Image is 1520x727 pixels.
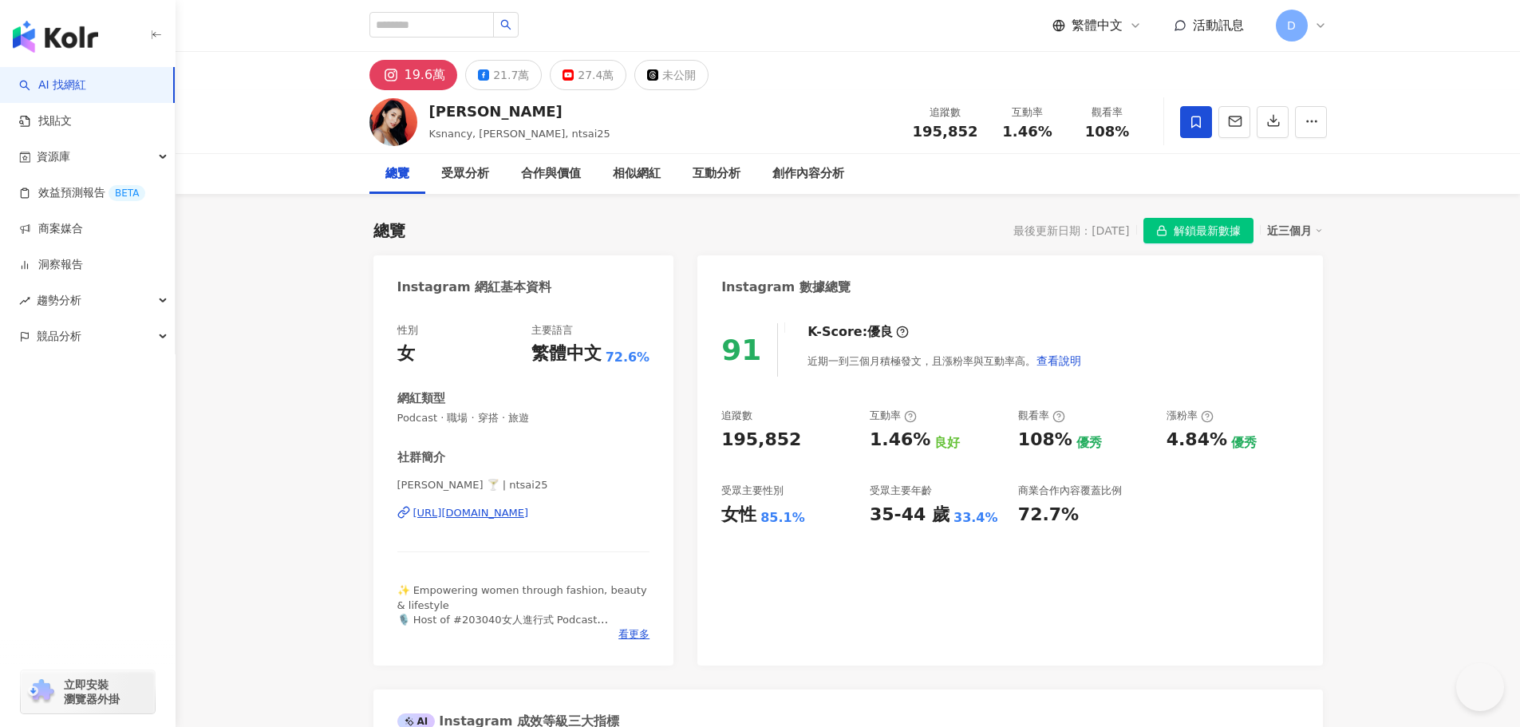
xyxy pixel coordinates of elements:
div: 觀看率 [1077,105,1138,121]
div: 繁體中文 [531,342,602,366]
span: 72.6% [606,349,650,366]
span: Podcast · 職場 · 穿搭 · 旅遊 [397,411,650,425]
span: [PERSON_NAME] 🍸 | ntsai25 [397,478,650,492]
span: 繁體中文 [1072,17,1123,34]
button: 27.4萬 [550,60,626,90]
button: 19.6萬 [369,60,458,90]
div: 相似網紅 [613,164,661,184]
div: 優秀 [1231,434,1257,452]
a: chrome extension立即安裝 瀏覽器外掛 [21,670,155,713]
div: 91 [721,334,761,366]
div: 商業合作內容覆蓋比例 [1018,484,1122,498]
span: 活動訊息 [1193,18,1244,33]
span: 資源庫 [37,139,70,175]
span: 趨勢分析 [37,283,81,318]
span: 解鎖最新數據 [1174,219,1241,244]
a: 商案媒合 [19,221,83,237]
img: chrome extension [26,679,57,705]
div: [PERSON_NAME] [429,101,610,121]
div: 總覽 [385,164,409,184]
div: 27.4萬 [578,64,614,86]
div: 85.1% [760,509,805,527]
div: 35-44 歲 [870,503,950,527]
button: 21.7萬 [465,60,542,90]
div: 72.7% [1018,503,1079,527]
span: search [500,19,511,30]
div: 總覽 [373,219,405,242]
a: 找貼文 [19,113,72,129]
div: 19.6萬 [405,64,446,86]
button: 查看說明 [1036,345,1082,377]
div: 觀看率 [1018,409,1065,423]
div: 最後更新日期：[DATE] [1013,224,1129,237]
a: searchAI 找網紅 [19,77,86,93]
div: 21.7萬 [493,64,529,86]
div: 創作內容分析 [772,164,844,184]
div: 1.46% [870,428,930,452]
div: 互動分析 [693,164,740,184]
div: Instagram 數據總覽 [721,279,851,296]
div: 195,852 [721,428,801,452]
div: 合作與價值 [521,164,581,184]
div: 漲粉率 [1167,409,1214,423]
img: logo [13,21,98,53]
div: 受眾主要性別 [721,484,784,498]
button: 未公開 [634,60,709,90]
div: 追蹤數 [913,105,978,121]
a: [URL][DOMAIN_NAME] [397,506,650,520]
div: 受眾分析 [441,164,489,184]
span: 1.46% [1002,124,1052,140]
iframe: Help Scout Beacon - Open [1456,663,1504,711]
div: 互動率 [870,409,917,423]
span: 競品分析 [37,318,81,354]
span: Ksnancy, [PERSON_NAME], ntsai25 [429,128,610,140]
div: 優秀 [1076,434,1102,452]
div: 近三個月 [1267,220,1323,241]
div: Instagram 網紅基本資料 [397,279,552,296]
div: 社群簡介 [397,449,445,466]
div: 未公開 [662,64,696,86]
div: 優良 [867,323,893,341]
span: ✨ Empowering women through fashion, beauty & lifestyle 🎙️ Host of #203040女人進行式 Podcast 🤝 Let’s co... [397,584,647,654]
a: 洞察報告 [19,257,83,273]
div: 4.84% [1167,428,1227,452]
span: 立即安裝 瀏覽器外掛 [64,678,120,706]
span: 看更多 [618,627,649,642]
div: 追蹤數 [721,409,752,423]
div: 近期一到三個月積極發文，且漲粉率與互動率高。 [807,345,1082,377]
a: 效益預測報告BETA [19,185,145,201]
img: KOL Avatar [369,98,417,146]
div: 女 [397,342,415,366]
div: 108% [1018,428,1072,452]
div: 良好 [934,434,960,452]
div: K-Score : [807,323,909,341]
div: 網紅類型 [397,390,445,407]
div: 女性 [721,503,756,527]
span: D [1287,17,1296,34]
span: rise [19,295,30,306]
span: 查看說明 [1036,354,1081,367]
div: 主要語言 [531,323,573,338]
span: 108% [1085,124,1130,140]
div: 性別 [397,323,418,338]
div: 互動率 [997,105,1058,121]
div: [URL][DOMAIN_NAME] [413,506,529,520]
div: 受眾主要年齡 [870,484,932,498]
div: 33.4% [953,509,998,527]
span: 195,852 [913,123,978,140]
button: 解鎖最新數據 [1143,218,1254,243]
